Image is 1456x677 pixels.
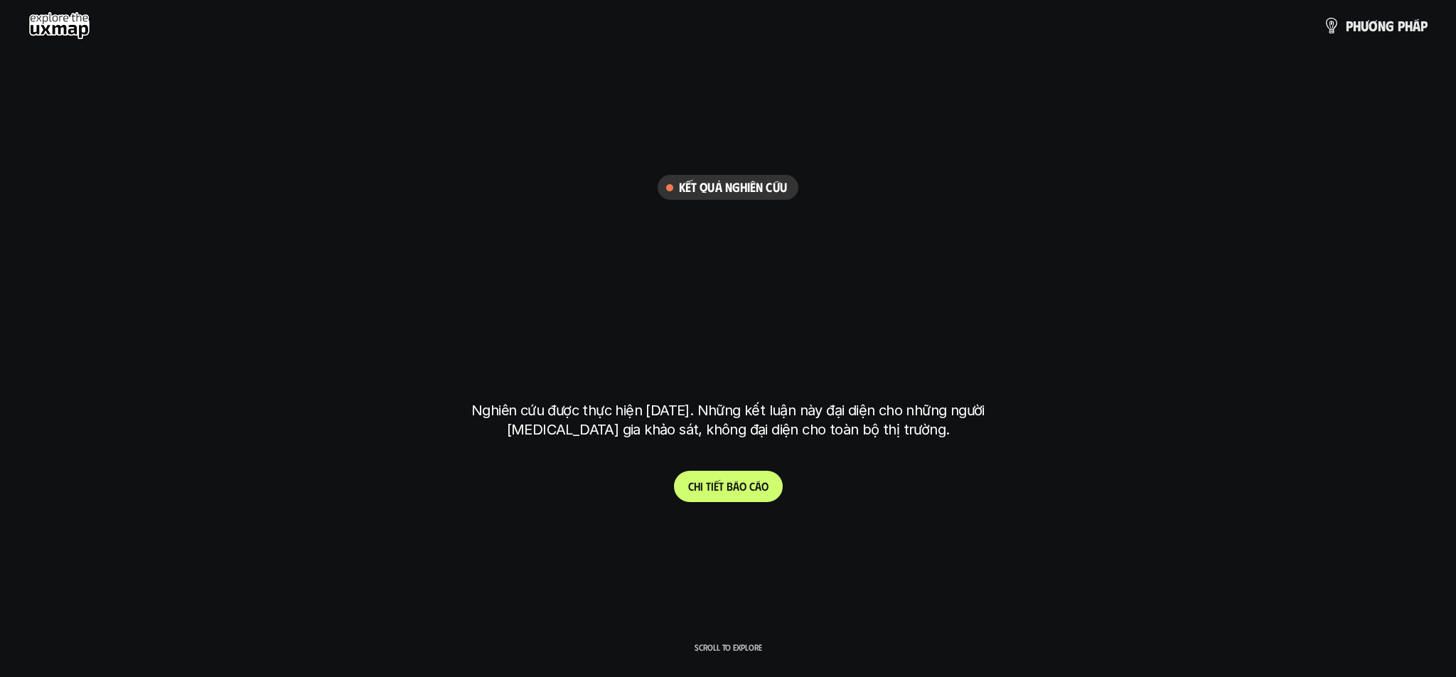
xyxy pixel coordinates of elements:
span: o [761,479,769,493]
span: p [1420,18,1428,33]
h1: tại [GEOGRAPHIC_DATA] [475,327,982,387]
span: n [1378,18,1386,33]
span: b [727,479,733,493]
span: i [711,479,714,493]
h6: Kết quả nghiên cứu [679,179,787,196]
h1: phạm vi công việc của [469,215,987,274]
span: h [1405,18,1413,33]
span: t [719,479,724,493]
p: Scroll to explore [695,642,762,652]
span: p [1398,18,1405,33]
span: p [1346,18,1353,33]
a: phươngpháp [1323,11,1428,40]
span: h [1353,18,1361,33]
span: ơ [1369,18,1378,33]
span: t [706,479,711,493]
span: á [755,479,761,493]
span: h [694,479,700,493]
span: á [1413,18,1420,33]
p: Nghiên cứu được thực hiện [DATE]. Những kết luận này đại diện cho những người [MEDICAL_DATA] gia ... [461,401,995,439]
span: ư [1361,18,1369,33]
span: c [749,479,755,493]
span: i [700,479,703,493]
a: Chitiếtbáocáo [674,471,783,502]
span: o [739,479,746,493]
span: ế [714,479,719,493]
span: g [1386,18,1394,33]
span: C [688,479,694,493]
span: á [733,479,739,493]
